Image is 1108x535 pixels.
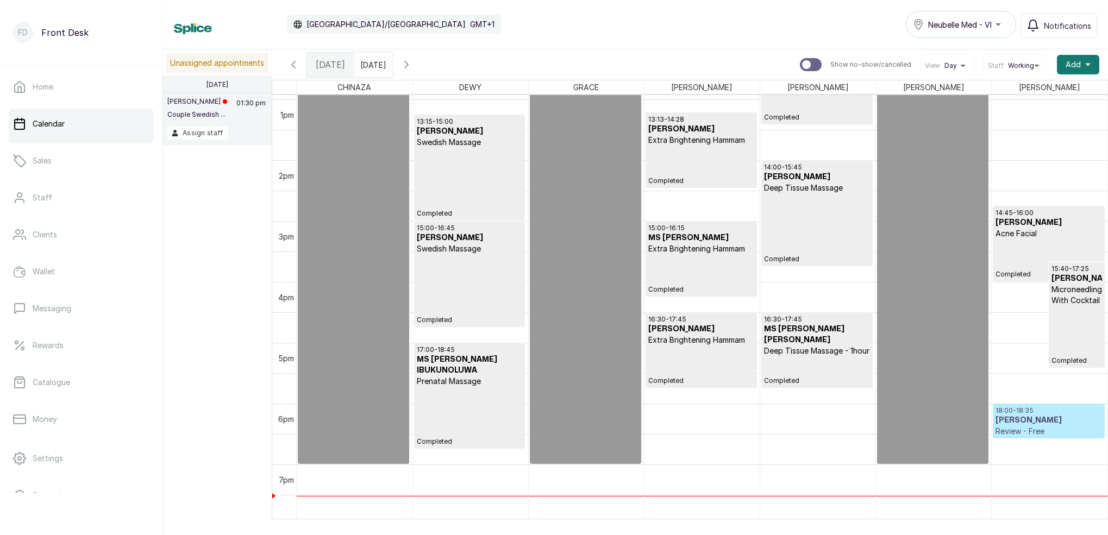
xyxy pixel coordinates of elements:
[925,61,940,70] span: View
[417,126,523,137] h3: [PERSON_NAME]
[1021,13,1097,38] button: Notifications
[648,324,754,335] h3: [PERSON_NAME]
[33,340,64,351] p: Rewards
[996,209,1101,217] p: 14:45 - 16:00
[9,404,154,435] a: Money
[988,61,1043,70] button: StaffWorking
[167,110,227,119] p: Couple Swedish ...
[276,413,296,425] div: 6pm
[417,316,523,324] span: Completed
[1017,80,1082,94] span: [PERSON_NAME]
[648,124,754,135] h3: [PERSON_NAME]
[33,81,53,92] p: Home
[335,80,373,94] span: CHINAZA
[33,490,62,501] p: Support
[417,354,523,376] h3: MS [PERSON_NAME] IBUKUNOLUWA
[417,345,523,354] p: 17:00 - 18:45
[166,53,268,73] p: Unassigned appointments
[9,480,154,511] a: Support
[1057,55,1099,74] button: Add
[648,335,754,345] p: Extra Brightening Hammam
[571,80,601,94] span: GRACE
[417,224,523,232] p: 15:00 - 16:45
[9,443,154,474] a: Settings
[648,135,754,146] p: Extra Brightening Hammam
[9,367,154,398] a: Catalogue
[33,192,52,203] p: Staff
[1008,61,1034,70] span: Working
[278,109,296,121] div: 1pm
[417,437,523,446] span: Completed
[277,231,296,242] div: 3pm
[33,229,57,240] p: Clients
[167,127,228,140] button: Assign staff
[470,19,494,30] p: GMT+1
[996,217,1101,228] h3: [PERSON_NAME]
[276,353,296,364] div: 5pm
[648,243,754,254] p: Extra Brightening Hammam
[906,11,1016,38] button: Neubelle Med - VI
[306,19,466,30] p: [GEOGRAPHIC_DATA]/[GEOGRAPHIC_DATA]
[33,266,55,277] p: Wallet
[167,97,227,106] p: [PERSON_NAME]
[928,19,992,30] span: Neubelle Med - VI
[764,324,870,345] h3: MS [PERSON_NAME] [PERSON_NAME]
[996,415,1101,426] h3: [PERSON_NAME]
[277,474,296,486] div: 7pm
[1051,356,1102,365] span: Completed
[1044,20,1091,32] span: Notifications
[785,80,851,94] span: [PERSON_NAME]
[996,426,1101,437] p: Review - Free
[764,315,870,324] p: 16:30 - 17:45
[9,256,154,287] a: Wallet
[1051,265,1102,273] p: 15:40 - 17:25
[417,117,523,126] p: 13:15 - 15:00
[648,285,754,294] span: Completed
[996,270,1101,279] span: Completed
[417,243,523,254] p: Swedish Massage
[9,146,154,176] a: Sales
[648,376,754,385] span: Completed
[18,27,28,38] p: FD
[33,453,63,464] p: Settings
[1051,273,1102,284] h3: [PERSON_NAME]
[316,58,345,71] span: [DATE]
[764,182,870,193] p: Deep Tissue Massage
[648,115,754,124] p: 13:13 - 14:28
[9,182,154,213] a: Staff
[276,292,296,303] div: 4pm
[764,172,870,182] h3: [PERSON_NAME]
[33,377,70,388] p: Catalogue
[9,219,154,250] a: Clients
[417,137,523,148] p: Swedish Massage
[764,255,870,263] span: Completed
[764,113,870,122] span: Completed
[307,52,354,77] div: [DATE]
[648,224,754,232] p: 15:00 - 16:15
[648,232,754,243] h3: MS [PERSON_NAME]
[764,163,870,172] p: 14:00 - 15:45
[1051,284,1102,306] p: Microneedling With Cocktail
[417,376,523,387] p: Prenatal Massage
[417,232,523,243] h3: [PERSON_NAME]
[9,330,154,361] a: Rewards
[41,26,89,39] p: Front Desk
[417,209,523,218] span: Completed
[996,406,1101,415] p: 18:00 - 18:35
[764,376,870,385] span: Completed
[996,228,1101,239] p: Acne Facial
[206,80,228,89] p: [DATE]
[33,414,57,425] p: Money
[669,80,735,94] span: [PERSON_NAME]
[830,60,911,69] p: Show no-show/cancelled
[988,61,1004,70] span: Staff
[1066,59,1081,70] span: Add
[9,293,154,324] a: Messaging
[33,155,52,166] p: Sales
[764,345,870,356] p: Deep Tissue Massage - 1hour
[9,72,154,102] a: Home
[925,61,969,70] button: ViewDay
[944,61,957,70] span: Day
[277,170,296,181] div: 2pm
[9,109,154,139] a: Calendar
